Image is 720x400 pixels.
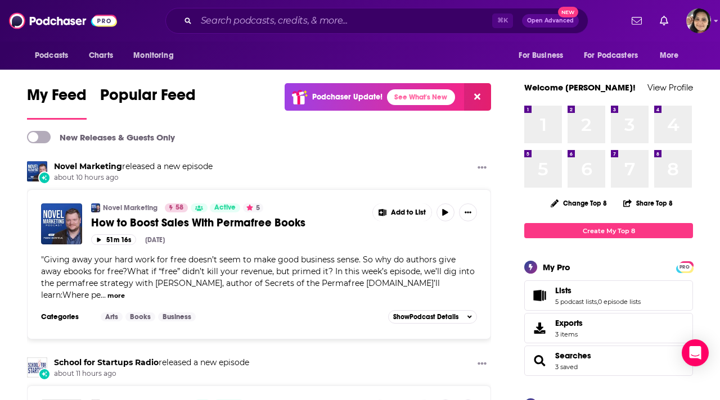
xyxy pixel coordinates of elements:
[243,203,263,212] button: 5
[473,161,491,175] button: Show More Button
[555,285,641,296] a: Lists
[91,234,136,245] button: 51m 16s
[82,45,120,66] a: Charts
[511,45,577,66] button: open menu
[165,8,588,34] div: Search podcasts, credits, & more...
[27,131,175,143] a: New Releases & Guests Only
[101,290,106,300] span: ...
[555,351,591,361] a: Searches
[555,363,578,371] a: 3 saved
[133,48,173,63] span: Monitoring
[678,263,691,271] span: PRO
[27,161,47,181] img: Novel Marketing
[555,318,583,328] span: Exports
[54,369,249,379] span: about 11 hours ago
[54,161,122,171] a: Novel Marketing
[678,262,691,271] a: PRO
[196,12,492,30] input: Search podcasts, credits, & more...
[373,203,431,221] button: Show More Button
[555,330,583,338] span: 3 items
[492,13,513,28] span: ⌘ K
[655,11,673,30] a: Show notifications dropdown
[459,203,477,221] button: Show More Button
[627,11,646,30] a: Show notifications dropdown
[519,48,563,63] span: For Business
[312,92,382,102] p: Podchaser Update!
[647,82,693,93] a: View Profile
[686,8,711,33] img: User Profile
[388,310,477,324] button: ShowPodcast Details
[555,285,571,296] span: Lists
[528,353,551,369] a: Searches
[165,203,188,212] a: 58
[54,161,213,172] h3: released a new episode
[9,10,117,31] img: Podchaser - Follow, Share and Rate Podcasts
[41,312,92,321] h3: Categories
[89,48,113,63] span: Charts
[41,203,82,244] img: How to Boost Sales With Permafree Books
[38,171,51,184] div: New Episode
[682,339,709,366] div: Open Intercom Messenger
[524,280,693,311] span: Lists
[54,357,249,368] h3: released a new episode
[544,196,614,210] button: Change Top 8
[27,45,83,66] button: open menu
[686,8,711,33] button: Show profile menu
[35,48,68,63] span: Podcasts
[652,45,693,66] button: open menu
[391,208,426,217] span: Add to List
[41,254,475,300] span: Giving away your hard work for free doesn’t seem to make good business sense. So why do authors g...
[597,298,598,306] span: ,
[158,312,196,321] a: Business
[473,357,491,371] button: Show More Button
[558,7,578,17] span: New
[210,203,240,212] a: Active
[107,291,125,301] button: more
[100,85,196,120] a: Popular Feed
[91,216,305,230] span: How to Boost Sales With Permafree Books
[686,8,711,33] span: Logged in as shelbyjanner
[125,45,188,66] button: open menu
[584,48,638,63] span: For Podcasters
[91,203,100,212] img: Novel Marketing
[660,48,679,63] span: More
[27,85,87,111] span: My Feed
[524,346,693,376] span: Searches
[100,85,196,111] span: Popular Feed
[103,203,157,212] a: Novel Marketing
[393,313,458,321] span: Show Podcast Details
[214,202,236,213] span: Active
[27,357,47,378] img: School for Startups Radio
[543,262,570,272] div: My Pro
[577,45,654,66] button: open menu
[101,312,123,321] a: Arts
[175,202,183,213] span: 58
[598,298,641,306] a: 0 episode lists
[623,192,673,214] button: Share Top 8
[528,320,551,336] span: Exports
[528,288,551,303] a: Lists
[145,236,165,244] div: [DATE]
[524,223,693,238] a: Create My Top 8
[387,89,455,105] a: See What's New
[54,173,213,183] span: about 10 hours ago
[555,298,597,306] a: 5 podcast lists
[41,254,475,300] span: "
[522,14,579,28] button: Open AdvancedNew
[524,82,636,93] a: Welcome [PERSON_NAME]!
[524,313,693,343] a: Exports
[27,85,87,120] a: My Feed
[54,357,159,367] a: School for Startups Radio
[91,216,364,230] a: How to Boost Sales With Permafree Books
[527,18,574,24] span: Open Advanced
[125,312,155,321] a: Books
[38,368,51,380] div: New Episode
